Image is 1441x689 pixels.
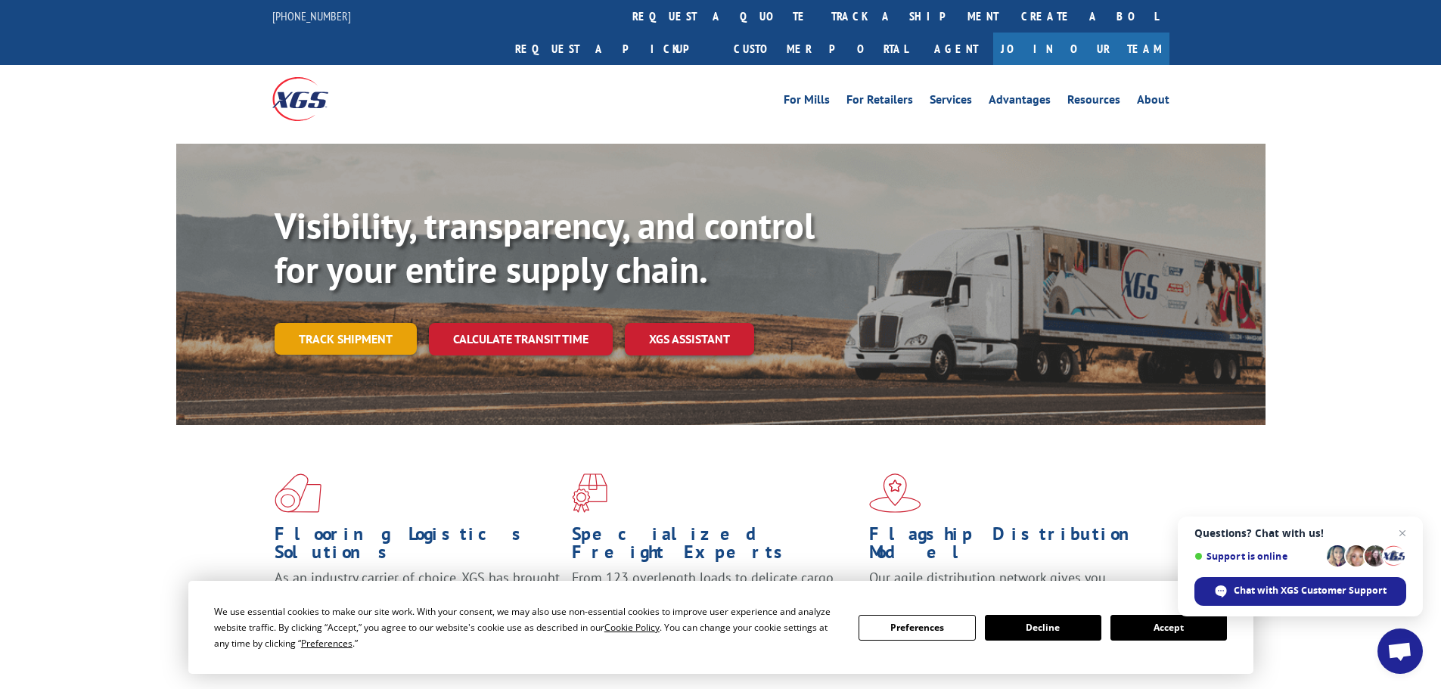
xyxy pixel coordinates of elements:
a: XGS ASSISTANT [625,323,754,355]
a: For Mills [784,94,830,110]
b: Visibility, transparency, and control for your entire supply chain. [275,202,815,293]
a: Join Our Team [993,33,1169,65]
div: Chat with XGS Customer Support [1194,577,1406,606]
a: Track shipment [275,323,417,355]
a: Resources [1067,94,1120,110]
a: [PHONE_NUMBER] [272,8,351,23]
p: From 123 overlength loads to delicate cargo, our experienced staff knows the best way to move you... [572,569,858,636]
img: xgs-icon-focused-on-flooring-red [572,473,607,513]
h1: Flooring Logistics Solutions [275,525,561,569]
a: Advantages [989,94,1051,110]
span: Questions? Chat with us! [1194,527,1406,539]
a: Services [930,94,972,110]
a: Request a pickup [504,33,722,65]
span: Support is online [1194,551,1321,562]
button: Accept [1110,615,1227,641]
span: Our agile distribution network gives you nationwide inventory management on demand. [869,569,1148,604]
button: Decline [985,615,1101,641]
div: Open chat [1377,628,1423,674]
a: Customer Portal [722,33,919,65]
span: Preferences [301,637,352,650]
img: xgs-icon-total-supply-chain-intelligence-red [275,473,321,513]
h1: Specialized Freight Experts [572,525,858,569]
img: xgs-icon-flagship-distribution-model-red [869,473,921,513]
button: Preferences [859,615,975,641]
span: Chat with XGS Customer Support [1234,584,1387,597]
span: Close chat [1393,524,1411,542]
a: Agent [919,33,993,65]
div: Cookie Consent Prompt [188,581,1253,674]
a: About [1137,94,1169,110]
a: Calculate transit time [429,323,613,355]
span: As an industry carrier of choice, XGS has brought innovation and dedication to flooring logistics... [275,569,560,622]
span: Cookie Policy [604,621,660,634]
a: For Retailers [846,94,913,110]
h1: Flagship Distribution Model [869,525,1155,569]
div: We use essential cookies to make our site work. With your consent, we may also use non-essential ... [214,604,840,651]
